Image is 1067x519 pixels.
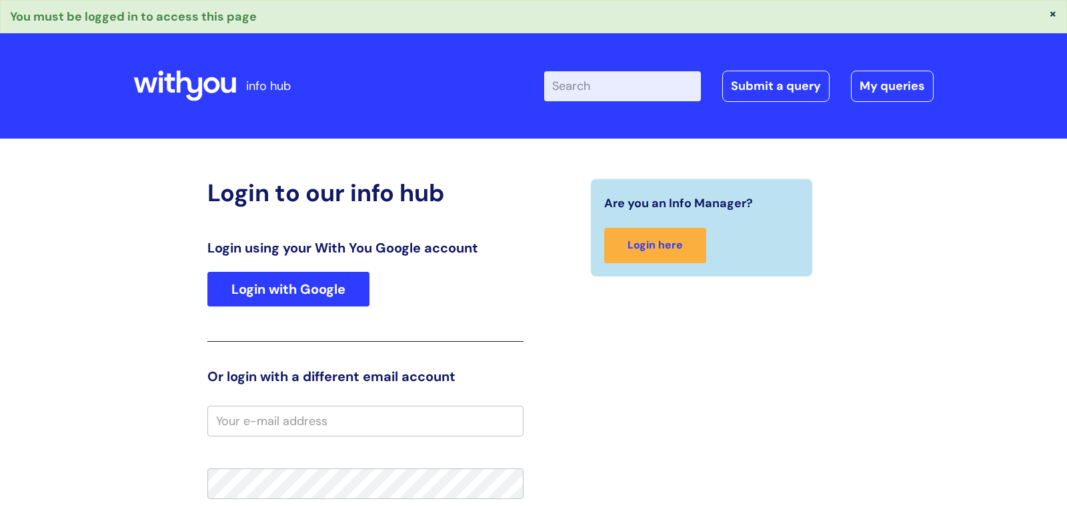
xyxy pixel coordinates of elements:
p: info hub [246,75,291,97]
span: Are you an Info Manager? [604,193,753,214]
button: × [1049,7,1057,19]
a: My queries [851,71,934,101]
a: Submit a query [722,71,830,101]
a: Login with Google [207,272,369,306]
input: Search [544,71,701,101]
h3: Login using your With You Google account [207,240,523,256]
h2: Login to our info hub [207,179,523,207]
h3: Or login with a different email account [207,368,523,384]
input: Your e-mail address [207,406,523,436]
a: Login here [604,228,706,263]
